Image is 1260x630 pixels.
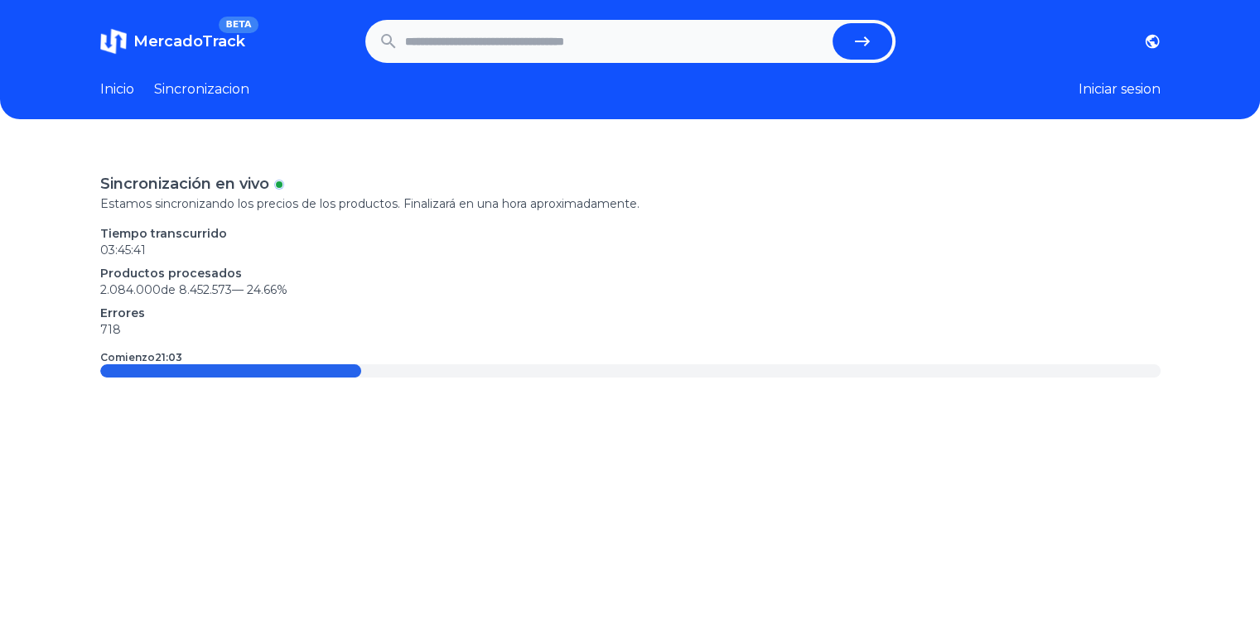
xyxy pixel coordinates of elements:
p: Estamos sincronizando los precios de los productos. Finalizará en una hora aproximadamente. [100,195,1161,212]
p: Comienzo [100,351,182,364]
p: Tiempo transcurrido [100,225,1161,242]
time: 03:45:41 [100,243,146,257]
a: Inicio [100,79,134,99]
img: MercadoTrack [100,28,127,55]
span: 24.66 % [247,282,287,297]
p: Productos procesados [100,265,1161,281]
p: 2.084.000 de 8.452.573 — [100,281,1161,298]
span: BETA [219,17,258,33]
button: Iniciar sesion [1079,79,1161,99]
p: Errores [100,305,1161,321]
a: MercadoTrackBETA [100,28,245,55]
p: Sincronización en vivo [100,172,269,195]
span: MercadoTrack [133,32,245,50]
a: Sincronizacion [154,79,249,99]
time: 21:03 [155,351,182,363]
p: 718 [100,321,1161,338]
